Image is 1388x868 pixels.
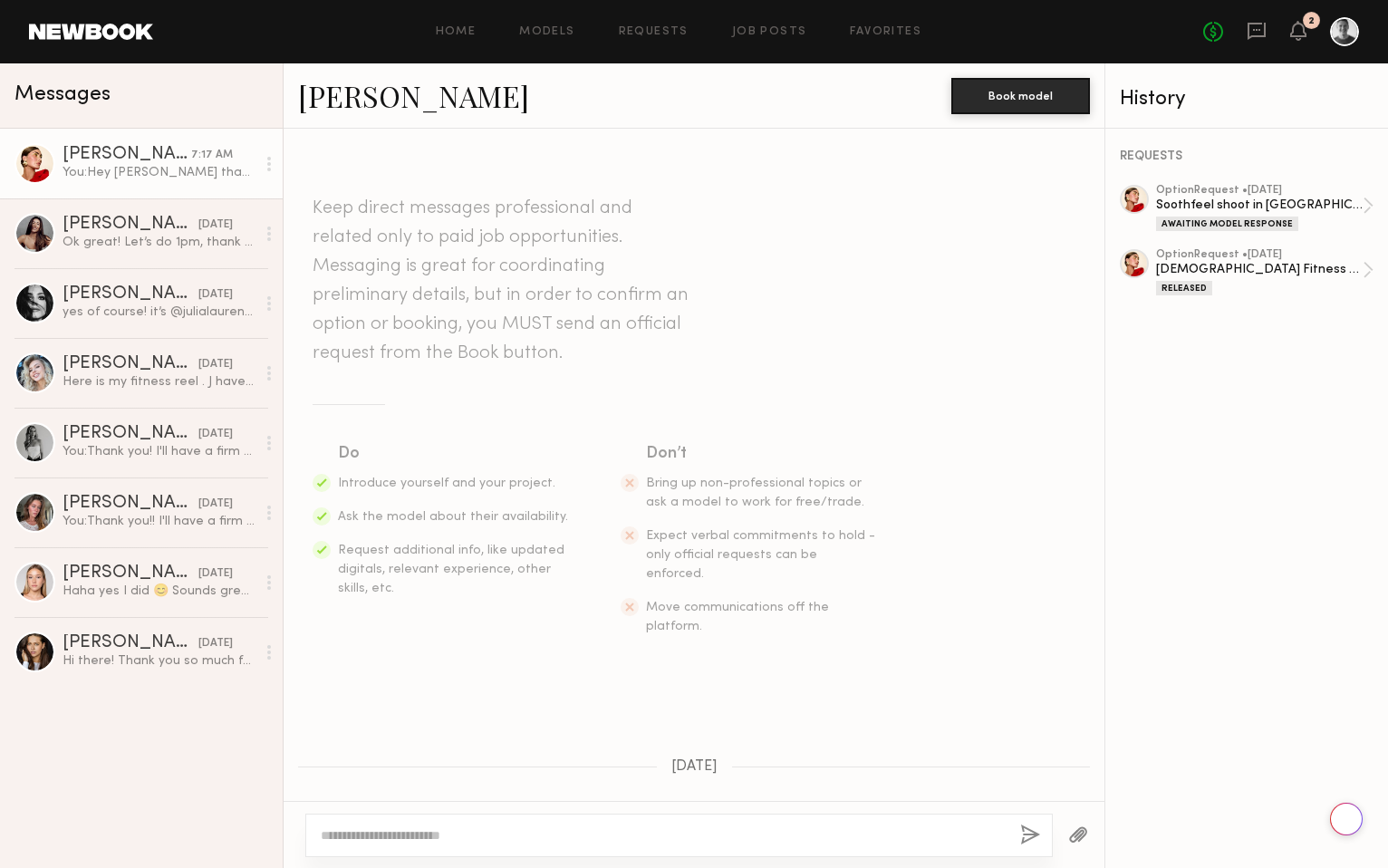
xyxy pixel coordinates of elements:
div: Do [338,441,570,467]
header: Keep direct messages professional and related only to paid job opportunities. Messaging is great ... [313,194,693,368]
div: [DATE] [198,286,233,304]
div: REQUESTS [1120,150,1374,163]
div: [PERSON_NAME] [63,146,191,164]
div: History [1120,89,1374,110]
span: Introduce yourself and your project. [338,477,555,489]
a: Models [519,26,574,38]
span: Expect verbal commitments to hold - only official requests can be enforced. [646,530,875,580]
div: Released [1156,281,1212,295]
a: Requests [619,26,689,38]
div: [PERSON_NAME] [63,495,198,513]
button: Book model [951,78,1090,114]
div: Ok great! Let’s do 1pm, thank you [63,234,255,251]
div: [DEMOGRAPHIC_DATA] Fitness Shoot in a gym [1156,261,1363,278]
div: Haha yes I did 😊 Sounds great thank you! [63,583,255,600]
div: [PERSON_NAME] [63,564,198,583]
div: [DATE] [198,496,233,513]
a: optionRequest •[DATE][DEMOGRAPHIC_DATA] Fitness Shoot in a gymReleased [1156,249,1374,295]
span: Move communications off the platform. [646,602,829,632]
div: option Request • [DATE] [1156,185,1363,197]
a: [PERSON_NAME] [298,76,529,115]
div: 2 [1308,16,1315,26]
a: Favorites [850,26,921,38]
span: Ask the model about their availability. [338,511,568,523]
a: Job Posts [732,26,807,38]
a: Book model [951,87,1090,102]
div: Soothfeel shoot in [GEOGRAPHIC_DATA] [1156,197,1363,214]
div: [PERSON_NAME] [63,216,198,234]
div: You: Thank you!! I'll have a firm answer from my client [DATE] [63,513,255,530]
div: option Request • [DATE] [1156,249,1363,261]
div: Here is my fitness reel . J have a new one too. I was shooting for LA FITNESS and other gyms too! [63,373,255,391]
div: [PERSON_NAME] [63,285,198,304]
div: yes of course! it’s @julialaurenmccallum [63,304,255,321]
span: Bring up non-professional topics or ask a model to work for free/trade. [646,477,864,508]
div: Awaiting Model Response [1156,217,1298,231]
a: optionRequest •[DATE]Soothfeel shoot in [GEOGRAPHIC_DATA]Awaiting Model Response [1156,185,1374,231]
div: [PERSON_NAME] [63,425,198,443]
span: Request additional info, like updated digitals, relevant experience, other skills, etc. [338,545,564,594]
div: Hi there! Thank you so much for taking an interest in me for this shoot! My instagram is @MarleeM... [63,652,255,670]
div: You: Hey [PERSON_NAME] thanks for applying to yet another casting! My client is interested in mov... [63,164,255,181]
div: [PERSON_NAME] [63,634,198,652]
div: [DATE] [198,217,233,234]
div: 7:17 AM [191,147,233,164]
div: [DATE] [198,565,233,583]
div: You: Thank you! I'll have a firm answer by [DATE] [63,443,255,460]
span: [DATE] [671,759,718,775]
div: [PERSON_NAME] [63,355,198,373]
a: Home [436,26,477,38]
span: Messages [14,84,111,105]
div: Don’t [646,441,878,467]
div: [DATE] [198,635,233,652]
div: [DATE] [198,356,233,373]
div: [DATE] [198,426,233,443]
